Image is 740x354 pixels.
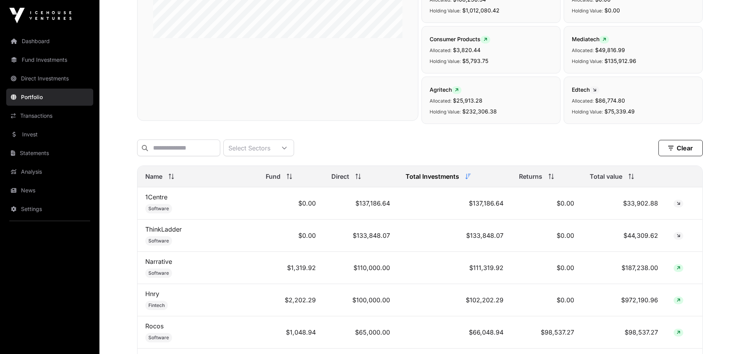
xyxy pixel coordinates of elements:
[258,187,323,220] td: $0.00
[572,86,599,93] span: Edtech
[519,172,542,181] span: Returns
[511,316,582,349] td: $98,537.27
[398,316,511,349] td: $66,048.94
[6,89,93,106] a: Portfolio
[572,98,594,104] span: Allocated:
[511,220,582,252] td: $0.00
[145,322,164,330] a: Rocos
[511,252,582,284] td: $0.00
[258,252,323,284] td: $1,319.92
[224,140,275,156] div: Select Sectors
[145,172,162,181] span: Name
[453,97,482,104] span: $25,913.28
[145,258,172,265] a: Narrative
[572,8,603,14] span: Holding Value:
[511,187,582,220] td: $0.00
[258,316,323,349] td: $1,048.94
[148,335,169,341] span: Software
[266,172,280,181] span: Fund
[572,58,603,64] span: Holding Value:
[6,33,93,50] a: Dashboard
[406,172,459,181] span: Total Investments
[511,284,582,316] td: $0.00
[324,252,398,284] td: $110,000.00
[582,220,666,252] td: $44,309.62
[9,8,71,23] img: Icehouse Ventures Logo
[398,187,511,220] td: $137,186.64
[430,98,451,104] span: Allocated:
[572,109,603,115] span: Holding Value:
[148,206,169,212] span: Software
[258,284,323,316] td: $2,202.29
[462,108,497,115] span: $232,306.38
[145,193,167,201] a: 1Centre
[430,86,461,93] span: Agritech
[582,187,666,220] td: $33,902.88
[324,220,398,252] td: $133,848.07
[430,8,461,14] span: Holding Value:
[6,126,93,143] a: Invest
[572,36,609,42] span: Mediatech
[6,163,93,180] a: Analysis
[6,107,93,124] a: Transactions
[148,302,165,309] span: Fintech
[658,140,703,156] button: Clear
[582,316,666,349] td: $98,537.27
[430,109,461,115] span: Holding Value:
[572,47,594,53] span: Allocated:
[604,7,620,14] span: $0.00
[145,290,159,298] a: Hnry
[453,47,481,53] span: $3,820.44
[258,220,323,252] td: $0.00
[6,145,93,162] a: Statements
[430,47,451,53] span: Allocated:
[430,36,490,42] span: Consumer Products
[462,7,500,14] span: $1,012,080.42
[331,172,349,181] span: Direct
[462,58,488,64] span: $5,793.75
[6,182,93,199] a: News
[398,252,511,284] td: $111,319.92
[6,70,93,87] a: Direct Investments
[324,284,398,316] td: $100,000.00
[590,172,622,181] span: Total value
[701,317,740,354] iframe: Chat Widget
[6,201,93,218] a: Settings
[148,238,169,244] span: Software
[398,220,511,252] td: $133,848.07
[145,225,182,233] a: ThinkLadder
[324,316,398,349] td: $65,000.00
[595,47,625,53] span: $49,816.99
[595,97,625,104] span: $86,774.80
[6,51,93,68] a: Fund Investments
[604,108,635,115] span: $75,339.49
[148,270,169,276] span: Software
[582,284,666,316] td: $972,190.96
[604,58,636,64] span: $135,912.96
[324,187,398,220] td: $137,186.64
[582,252,666,284] td: $187,238.00
[430,58,461,64] span: Holding Value:
[398,284,511,316] td: $102,202.29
